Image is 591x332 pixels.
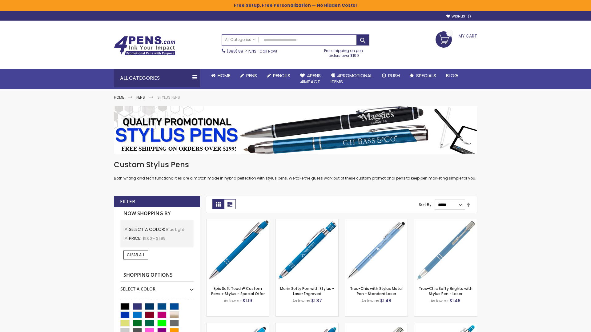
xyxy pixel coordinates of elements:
a: Tres-Chic Softy Brights with Stylus Pen - Laser-Blue - Light [414,219,477,224]
span: Pens [246,72,257,79]
a: All Categories [222,35,259,45]
a: Tres-Chic with Stylus Metal Pen - Standard Laser-Blue - Light [345,219,408,224]
span: $1.48 [380,298,391,304]
span: $1.46 [449,298,460,304]
strong: Filter [120,198,135,205]
span: - Call Now! [227,49,277,54]
div: Both writing and tech functionalities are a match made in hybrid perfection with stylus pens. We ... [114,160,477,181]
a: Pens [136,95,145,100]
a: (888) 88-4PENS [227,49,256,54]
div: All Categories [114,69,200,87]
a: Ellipse Softy Brights with Stylus Pen - Laser-Blue - Light [276,323,338,328]
span: Select A Color [129,226,166,232]
a: Phoenix Softy Brights with Stylus Pen - Laser-Blue - Light [414,323,477,328]
a: Pens [235,69,262,82]
span: All Categories [225,37,256,42]
span: Specials [416,72,436,79]
label: Sort By [419,202,432,207]
a: Tres-Chic Softy Brights with Stylus Pen - Laser [419,286,472,296]
span: 4Pens 4impact [300,72,321,85]
span: As low as [224,298,242,303]
a: 4Pens4impact [295,69,326,89]
span: Clear All [127,252,145,257]
span: 4PROMOTIONAL ITEMS [331,72,372,85]
span: Blue Light [166,227,184,232]
span: Price [129,235,143,241]
span: As low as [361,298,379,303]
strong: Shopping Options [120,269,194,282]
img: 4Pens Custom Pens and Promotional Products [114,36,175,56]
span: Rush [388,72,400,79]
span: $1.37 [311,298,322,304]
img: 4P-MS8B-Blue - Light [207,219,269,282]
h1: Custom Stylus Pens [114,160,477,170]
a: Home [114,95,124,100]
strong: Grid [212,199,224,209]
a: Tres-Chic Touch Pen - Standard Laser-Blue - Light [345,323,408,328]
a: Rush [377,69,405,82]
a: Pencils [262,69,295,82]
span: As low as [292,298,310,303]
div: Select A Color [120,282,194,292]
a: Clear All [123,251,148,259]
img: Tres-Chic with Stylus Metal Pen - Standard Laser-Blue - Light [345,219,408,282]
span: $1.19 [243,298,252,304]
img: Stylus Pens [114,106,477,154]
span: Pencils [273,72,290,79]
a: Marin Softy Pen with Stylus - Laser Engraved-Blue - Light [276,219,338,224]
div: Free shipping on pen orders over $199 [318,46,370,58]
img: Tres-Chic Softy Brights with Stylus Pen - Laser-Blue - Light [414,219,477,282]
span: Blog [446,72,458,79]
a: 4PROMOTIONALITEMS [326,69,377,89]
a: Blog [441,69,463,82]
span: As low as [431,298,448,303]
a: 4P-MS8B-Blue - Light [207,219,269,224]
a: Epic Soft Touch® Custom Pens + Stylus - Special Offer [211,286,265,296]
a: Specials [405,69,441,82]
strong: Stylus Pens [157,95,180,100]
img: Marin Softy Pen with Stylus - Laser Engraved-Blue - Light [276,219,338,282]
span: Home [218,72,230,79]
a: Ellipse Stylus Pen - Standard Laser-Blue - Light [207,323,269,328]
a: Tres-Chic with Stylus Metal Pen - Standard Laser [350,286,403,296]
strong: Now Shopping by [120,207,194,220]
a: Home [206,69,235,82]
a: Marin Softy Pen with Stylus - Laser Engraved [280,286,334,296]
a: Wishlist [446,14,471,19]
span: $1.00 - $1.99 [143,236,166,241]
